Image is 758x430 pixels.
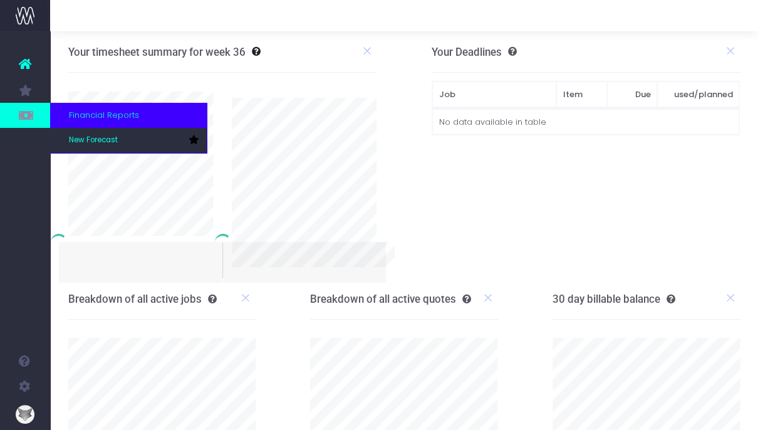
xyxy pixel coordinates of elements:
[16,405,34,424] img: images/default_profile_image.png
[50,128,207,153] a: New Forecast
[432,109,740,135] td: No data available in table
[556,81,607,108] th: Item: activate to sort column ascending
[432,81,557,108] th: Job: activate to sort column ascending
[553,293,675,305] h3: 30 day billable balance
[657,81,739,108] th: used/planned: activate to sort column ascending
[69,109,139,122] span: Financial Reports
[432,46,517,58] h3: Your Deadlines
[310,293,471,305] h3: Breakdown of all active quotes
[68,46,246,58] h3: Your timesheet summary for week 36
[607,81,657,108] th: Due: activate to sort column ascending
[69,135,118,146] span: New Forecast
[68,293,217,305] h3: Breakdown of all active jobs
